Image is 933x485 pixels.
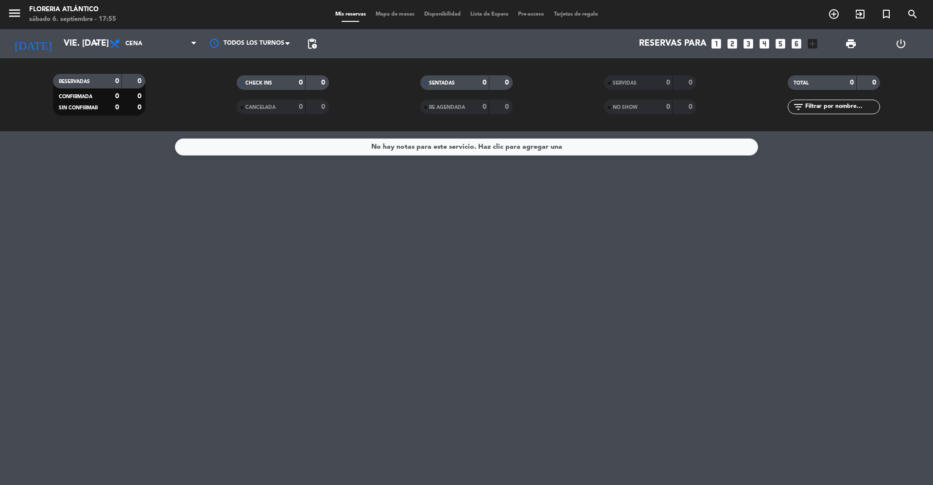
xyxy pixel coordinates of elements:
i: add_circle_outline [828,8,840,20]
i: exit_to_app [854,8,866,20]
i: looks_3 [742,37,755,50]
i: menu [7,6,22,20]
strong: 0 [138,78,143,85]
span: NO SHOW [613,105,638,110]
span: Lista de Espera [466,12,513,17]
div: sábado 6. septiembre - 17:55 [29,15,116,24]
span: Cena [125,40,142,47]
span: pending_actions [306,38,318,50]
strong: 0 [850,79,854,86]
span: Reservas para [639,39,707,49]
strong: 0 [483,79,486,86]
i: looks_4 [758,37,771,50]
strong: 0 [299,104,303,110]
i: looks_one [710,37,723,50]
i: turned_in_not [881,8,892,20]
i: filter_list [793,101,804,113]
span: RE AGENDADA [429,105,465,110]
i: power_settings_new [895,38,907,50]
span: Mis reservas [330,12,371,17]
strong: 0 [115,93,119,100]
span: Mapa de mesas [371,12,419,17]
span: CHECK INS [245,81,272,86]
span: print [845,38,857,50]
div: LOG OUT [876,29,926,58]
strong: 0 [666,79,670,86]
span: SENTADAS [429,81,455,86]
strong: 0 [115,104,119,111]
i: add_box [806,37,819,50]
strong: 0 [321,104,327,110]
span: SERVIDAS [613,81,637,86]
strong: 0 [872,79,878,86]
span: Tarjetas de regalo [549,12,603,17]
span: TOTAL [794,81,809,86]
strong: 0 [321,79,327,86]
span: Pre-acceso [513,12,549,17]
span: Disponibilidad [419,12,466,17]
strong: 0 [138,93,143,100]
strong: 0 [138,104,143,111]
i: looks_two [726,37,739,50]
strong: 0 [689,104,694,110]
strong: 0 [115,78,119,85]
i: looks_5 [774,37,787,50]
div: No hay notas para este servicio. Haz clic para agregar una [371,141,562,153]
span: CONFIRMADA [59,94,92,99]
i: [DATE] [7,33,59,54]
i: arrow_drop_down [90,38,102,50]
span: RESERVADAS [59,79,90,84]
input: Filtrar por nombre... [804,102,880,112]
span: CANCELADA [245,105,276,110]
div: Floreria Atlántico [29,5,116,15]
strong: 0 [483,104,486,110]
strong: 0 [666,104,670,110]
strong: 0 [299,79,303,86]
strong: 0 [689,79,694,86]
button: menu [7,6,22,24]
strong: 0 [505,104,511,110]
strong: 0 [505,79,511,86]
i: search [907,8,918,20]
i: looks_6 [790,37,803,50]
span: SIN CONFIRMAR [59,105,98,110]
